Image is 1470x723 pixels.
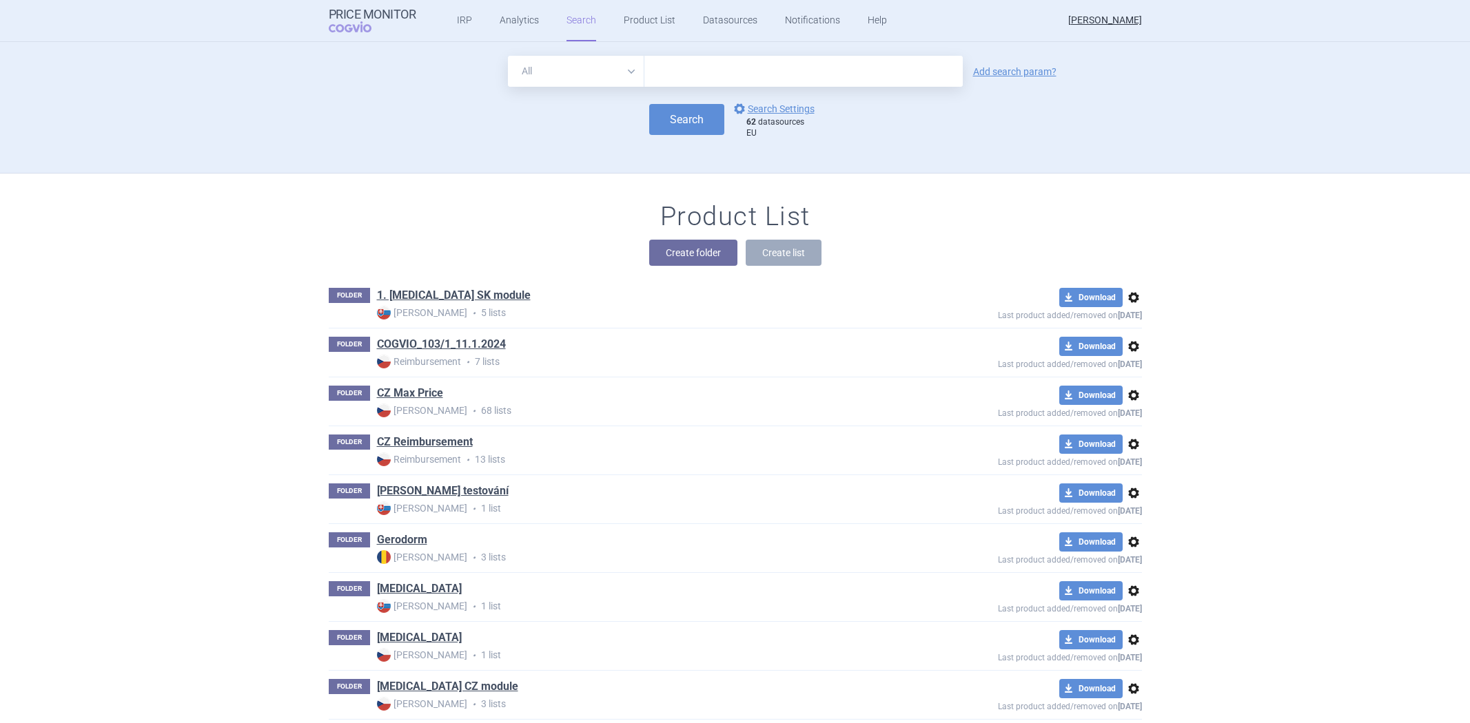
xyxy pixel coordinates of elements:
i: • [467,600,481,614]
a: [MEDICAL_DATA] [377,630,462,645]
button: Create list [746,240,821,266]
i: • [467,649,481,662]
img: RO [377,550,391,564]
strong: [DATE] [1118,653,1142,662]
p: 1 list [377,501,898,516]
p: Last product added/removed on [898,600,1142,614]
h1: Product List [660,201,810,233]
strong: [DATE] [1118,702,1142,711]
p: FOLDER [329,434,370,450]
strong: [DATE] [1118,311,1142,320]
strong: [PERSON_NAME] [377,501,467,515]
button: Download [1059,679,1123,698]
p: FOLDER [329,532,370,547]
strong: [PERSON_NAME] [377,697,467,711]
a: Price MonitorCOGVIO [329,8,416,34]
p: 68 lists [377,404,898,418]
strong: [PERSON_NAME] [377,404,467,417]
img: SK [377,501,391,515]
img: CZ [377,404,391,417]
button: Download [1059,630,1123,649]
a: CZ Reimbursement [377,434,473,450]
h1: CZ Max Price [377,386,443,404]
button: Download [1059,288,1123,307]
h1: COGVIO_103/1_11.1.2024 [377,337,506,355]
strong: [DATE] [1118,359,1142,369]
strong: [DATE] [1118,506,1142,516]
button: Create folder [649,240,737,266]
h1: Humira [377,581,462,599]
p: Last product added/removed on [898,503,1142,516]
p: Last product added/removed on [898,698,1142,711]
i: • [467,306,481,320]
a: [PERSON_NAME] testování [377,483,509,499]
button: Download [1059,337,1123,356]
a: Gerodorm [377,532,427,547]
a: [MEDICAL_DATA] CZ module [377,679,518,694]
p: 3 lists [377,550,898,565]
p: Last product added/removed on [898,405,1142,418]
div: datasources EU [746,117,821,138]
a: Add search param? [973,67,1056,76]
button: Download [1059,532,1123,552]
p: 1 list [377,599,898,614]
strong: [PERSON_NAME] [377,550,467,564]
strong: [DATE] [1118,408,1142,418]
h1: Humira CZ module [377,679,518,697]
img: CZ [377,648,391,662]
button: Search [649,104,724,135]
strong: [PERSON_NAME] [377,599,467,613]
img: SK [377,306,391,319]
i: • [467,698,481,711]
strong: Reimbursement [377,452,461,466]
a: 1. [MEDICAL_DATA] SK module [377,288,531,303]
p: 13 lists [377,452,898,467]
p: FOLDER [329,630,370,645]
p: 7 lists [377,355,898,369]
p: Last product added/removed on [898,552,1142,565]
a: COGVIO_103/1_11.1.2024 [377,337,506,352]
img: SK [377,599,391,613]
p: Last product added/removed on [898,649,1142,662]
strong: Reimbursement [377,355,461,368]
h1: CZ Reimbursement [377,434,473,452]
i: • [467,404,481,418]
p: 5 lists [377,306,898,320]
strong: [PERSON_NAME] [377,648,467,662]
a: [MEDICAL_DATA] [377,581,462,596]
h1: Eli testování [377,483,509,501]
h1: Gerodorm [377,532,427,550]
button: Download [1059,386,1123,405]
p: 3 lists [377,697,898,711]
strong: [PERSON_NAME] [377,306,467,319]
p: FOLDER [329,337,370,352]
h1: Humira [377,630,462,648]
p: Last product added/removed on [898,356,1142,369]
span: COGVIO [329,21,391,32]
p: FOLDER [329,483,370,499]
strong: Price Monitor [329,8,416,21]
i: • [467,502,481,516]
i: • [467,551,481,565]
button: Download [1059,434,1123,454]
a: Search Settings [731,101,815,117]
img: CZ [377,452,391,466]
p: Last product added/removed on [898,307,1142,320]
img: CZ [377,355,391,368]
p: FOLDER [329,581,370,596]
strong: [DATE] [1118,555,1142,565]
h1: 1. Humira SK module [377,288,531,306]
button: Download [1059,581,1123,600]
button: Download [1059,483,1123,503]
p: FOLDER [329,386,370,401]
a: CZ Max Price [377,386,443,401]
i: • [461,453,475,467]
p: FOLDER [329,288,370,303]
strong: [DATE] [1118,457,1142,467]
p: 1 list [377,648,898,662]
strong: 62 [746,117,756,127]
i: • [461,355,475,369]
p: Last product added/removed on [898,454,1142,467]
p: FOLDER [329,679,370,694]
img: CZ [377,697,391,711]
